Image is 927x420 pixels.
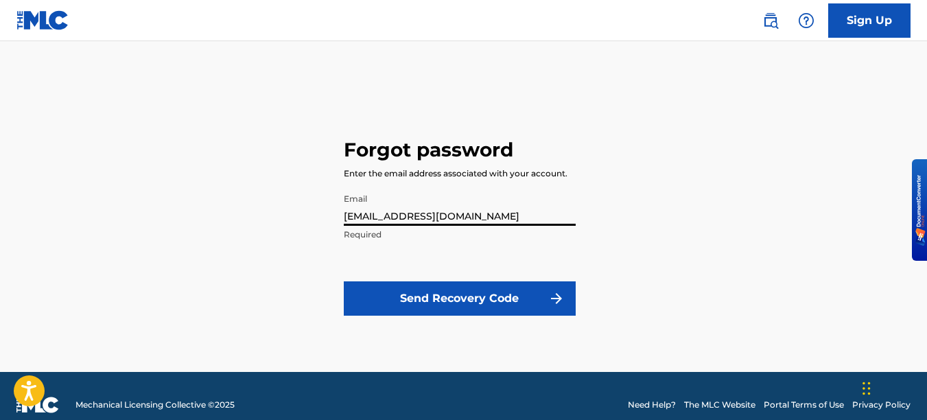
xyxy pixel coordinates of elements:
a: The MLC Website [684,399,755,411]
div: Enter the email address associated with your account. [344,167,567,180]
a: Privacy Policy [852,399,911,411]
img: f7272a7cc735f4ea7f67.svg [548,290,565,307]
div: Help [793,7,820,34]
iframe: Chat Widget [858,354,927,420]
img: logo [16,397,59,413]
img: BKR5lM0sgkDqAAAAAElFTkSuQmCC [915,175,926,246]
img: MLC Logo [16,10,69,30]
p: Required [344,229,576,241]
a: Portal Terms of Use [764,399,844,411]
img: help [798,12,814,29]
img: search [762,12,779,29]
button: Send Recovery Code [344,281,576,316]
a: Need Help? [628,399,676,411]
div: Drag [863,368,871,409]
a: Sign Up [828,3,911,38]
span: Mechanical Licensing Collective © 2025 [75,399,235,411]
h3: Forgot password [344,138,513,162]
a: Public Search [757,7,784,34]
